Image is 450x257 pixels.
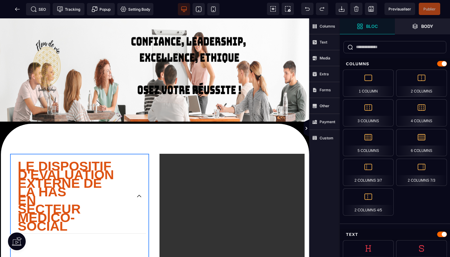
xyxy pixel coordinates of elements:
[320,136,333,140] strong: Custom
[340,58,450,70] div: Columns
[421,24,433,28] strong: Body
[343,99,394,127] div: 3 Columns
[388,7,411,11] span: Previsualiser
[320,24,335,28] strong: Columns
[343,70,394,97] div: 1 Column
[396,129,447,156] div: 6 Columns
[396,99,447,127] div: 4 Columns
[320,119,335,124] strong: Payment
[18,143,131,212] p: LE DISPOSITIF D'EVALUATION EXTERNE DE LA HAS EN SECTEUR MEDICO- SOCIAL
[31,6,46,12] span: SEO
[343,129,394,156] div: 5 Columns
[282,3,294,15] span: Screenshot
[366,24,378,28] strong: Bloc
[340,18,395,34] span: Open Blocks
[340,229,450,240] div: Text
[320,56,330,60] strong: Media
[57,6,80,12] span: Tracking
[343,159,394,186] div: 2 Columns 3/7
[423,7,436,11] span: Publier
[120,6,150,12] span: Setting Body
[320,88,331,92] strong: Forms
[92,6,111,12] span: Popup
[396,159,447,186] div: 2 Columns 7/3
[396,70,447,97] div: 2 Columns
[320,72,329,76] strong: Extra
[343,188,394,216] div: 2 Columns 4/5
[18,237,131,246] p: OBJECTIFS PEDAGOGIQUES
[384,3,415,15] span: Preview
[267,3,279,15] span: View components
[320,40,327,44] strong: Text
[320,104,329,108] strong: Other
[395,18,450,34] span: Open Layer Manager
